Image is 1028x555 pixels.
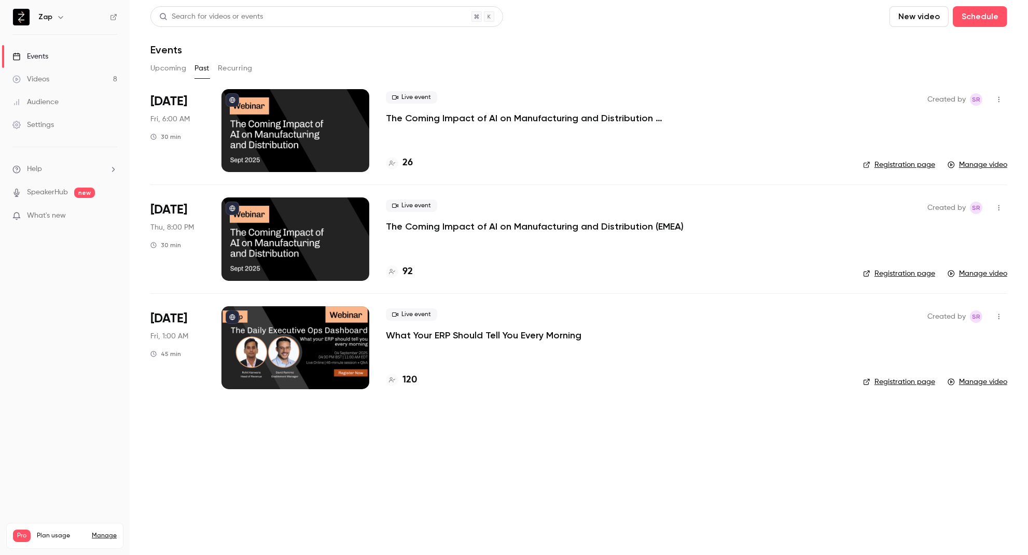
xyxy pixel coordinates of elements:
[150,241,181,249] div: 30 min
[150,44,182,56] h1: Events
[38,12,52,22] h6: Zap
[970,202,982,214] span: Simon Ryan
[953,6,1007,27] button: Schedule
[12,97,59,107] div: Audience
[972,93,980,106] span: SR
[12,164,117,175] li: help-dropdown-opener
[218,60,253,77] button: Recurring
[386,373,417,387] a: 120
[13,9,30,25] img: Zap
[150,133,181,141] div: 30 min
[150,350,181,358] div: 45 min
[386,220,684,233] a: The Coming Impact of AI on Manufacturing and Distribution (EMEA)
[970,310,982,323] span: Simon Ryan
[27,210,66,221] span: What's new
[195,60,210,77] button: Past
[150,114,190,124] span: Fri, 6:00 AM
[970,93,982,106] span: Simon Ryan
[150,331,188,341] span: Fri, 1:00 AM
[150,222,194,233] span: Thu, 8:00 PM
[402,156,413,170] h4: 26
[972,202,980,214] span: SR
[863,160,935,170] a: Registration page
[863,377,935,387] a: Registration page
[948,377,1007,387] a: Manage video
[402,265,413,279] h4: 92
[150,60,186,77] button: Upcoming
[386,112,697,124] a: The Coming Impact of AI on Manufacturing and Distribution ([GEOGRAPHIC_DATA])
[948,160,1007,170] a: Manage video
[927,93,966,106] span: Created by
[150,310,187,327] span: [DATE]
[927,202,966,214] span: Created by
[27,164,42,175] span: Help
[12,120,54,130] div: Settings
[863,268,935,279] a: Registration page
[386,156,413,170] a: 26
[386,329,581,341] a: What Your ERP Should Tell You Every Morning
[150,306,205,389] div: Sep 4 Thu, 4:00 PM (Europe/London)
[972,310,980,323] span: SR
[927,310,966,323] span: Created by
[12,74,49,84] div: Videos
[402,373,417,387] h4: 120
[37,532,86,540] span: Plan usage
[92,532,117,540] a: Manage
[386,91,437,104] span: Live event
[150,197,205,280] div: Sep 18 Thu, 8:00 PM (Australia/Brisbane)
[27,187,68,198] a: SpeakerHub
[948,268,1007,279] a: Manage video
[386,308,437,321] span: Live event
[890,6,949,27] button: New video
[150,202,187,218] span: [DATE]
[12,51,48,62] div: Events
[159,11,263,22] div: Search for videos or events
[150,89,205,172] div: Sep 19 Fri, 6:00 AM (Australia/Brisbane)
[74,188,95,198] span: new
[386,200,437,212] span: Live event
[386,265,413,279] a: 92
[13,530,31,542] span: Pro
[150,93,187,110] span: [DATE]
